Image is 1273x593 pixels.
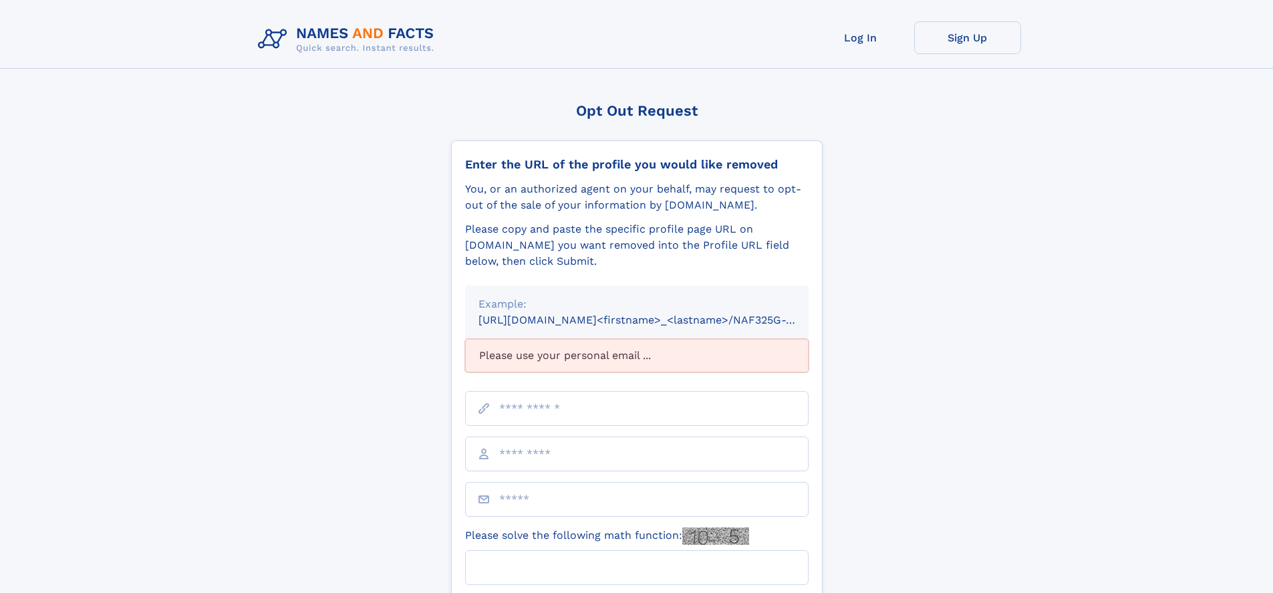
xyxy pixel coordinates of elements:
a: Sign Up [914,21,1021,54]
div: Opt Out Request [451,102,823,119]
div: You, or an authorized agent on your behalf, may request to opt-out of the sale of your informatio... [465,181,809,213]
a: Log In [807,21,914,54]
div: Enter the URL of the profile you would like removed [465,157,809,172]
small: [URL][DOMAIN_NAME]<firstname>_<lastname>/NAF325G-xxxxxxxx [478,314,834,326]
img: Logo Names and Facts [253,21,445,57]
div: Please use your personal email ... [465,339,809,372]
label: Please solve the following math function: [465,527,749,545]
div: Please copy and paste the specific profile page URL on [DOMAIN_NAME] you want removed into the Pr... [465,221,809,269]
div: Example: [478,296,795,312]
